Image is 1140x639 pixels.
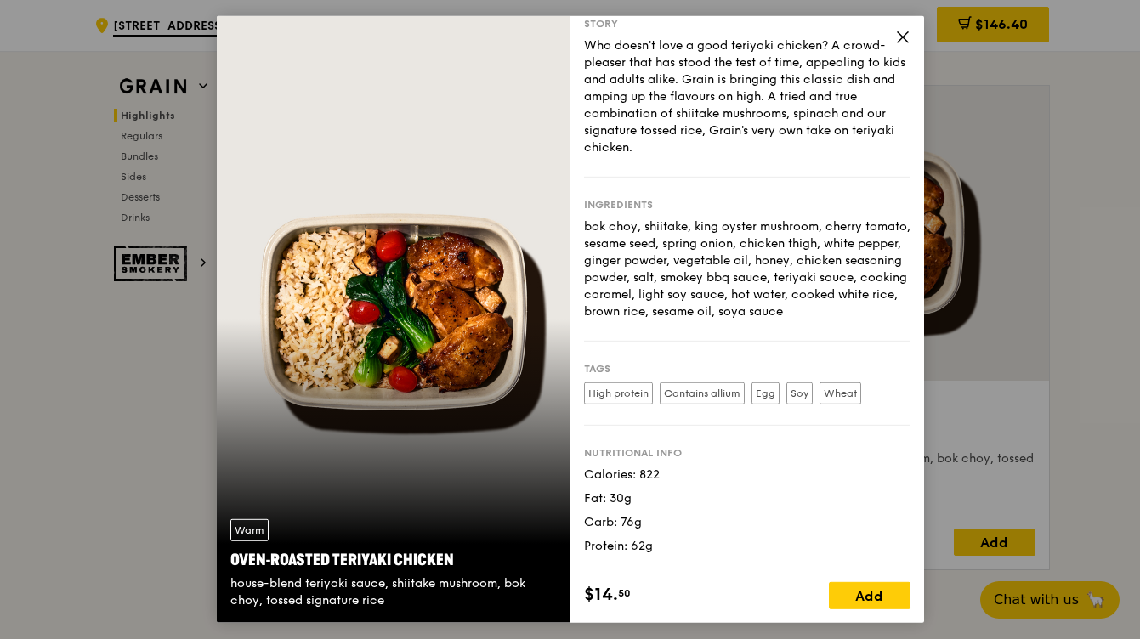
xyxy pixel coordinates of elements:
div: Protein: 62g [584,538,910,555]
div: Nutritional info [584,446,910,460]
div: Story [584,17,910,31]
div: Carb: 76g [584,514,910,531]
div: Calories: 822 [584,467,910,483]
div: Fat: 30g [584,490,910,507]
span: 50 [618,586,631,600]
span: $14. [584,582,618,608]
div: house-blend teriyaki sauce, shiitake mushroom, bok choy, tossed signature rice [230,575,557,609]
div: bok choy, shiitake, king oyster mushroom, cherry tomato, sesame seed, spring onion, chicken thigh... [584,218,910,320]
label: Contains allium [660,382,745,404]
div: Add [829,582,910,609]
label: Wheat [820,382,861,404]
div: Tags [584,362,910,376]
div: Warm [230,519,269,541]
label: Egg [751,382,780,404]
div: Who doesn't love a good teriyaki chicken? A crowd-pleaser that has stood the test of time, appeal... [584,37,910,156]
label: High protein [584,382,653,404]
div: Oven‑Roasted Teriyaki Chicken [230,548,557,572]
div: Ingredients [584,198,910,212]
label: Soy [786,382,813,404]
